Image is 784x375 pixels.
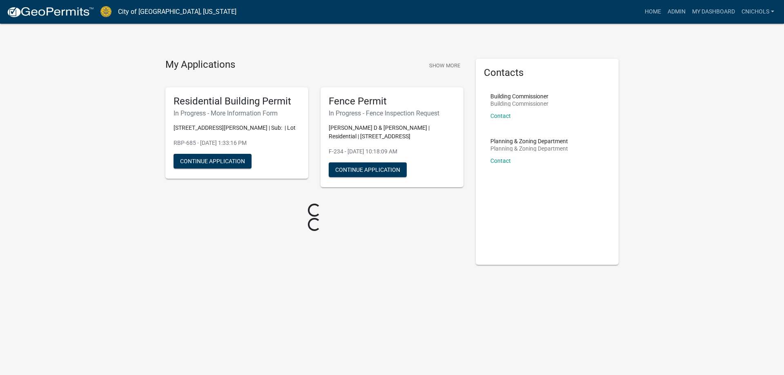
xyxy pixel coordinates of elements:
[490,93,548,99] p: Building Commissioner
[329,162,407,177] button: Continue Application
[329,109,455,117] h6: In Progress - Fence Inspection Request
[490,113,511,119] a: Contact
[426,59,463,72] button: Show More
[664,4,689,20] a: Admin
[165,59,235,71] h4: My Applications
[329,147,455,156] p: F-234 - [DATE] 10:18:09 AM
[329,95,455,107] h5: Fence Permit
[174,154,252,169] button: Continue Application
[490,158,511,164] a: Contact
[174,109,300,117] h6: In Progress - More Information Form
[490,146,568,151] p: Planning & Zoning Department
[174,95,300,107] h5: Residential Building Permit
[174,139,300,147] p: RBP-685 - [DATE] 1:33:16 PM
[689,4,738,20] a: My Dashboard
[490,138,568,144] p: Planning & Zoning Department
[490,101,548,107] p: Building Commissioner
[100,6,111,17] img: City of Jeffersonville, Indiana
[641,4,664,20] a: Home
[329,124,455,141] p: [PERSON_NAME] D & [PERSON_NAME] | Residential | [STREET_ADDRESS]
[174,124,300,132] p: [STREET_ADDRESS][PERSON_NAME] | Sub: | Lot
[118,5,236,19] a: City of [GEOGRAPHIC_DATA], [US_STATE]
[484,67,610,79] h5: Contacts
[738,4,777,20] a: cnichols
